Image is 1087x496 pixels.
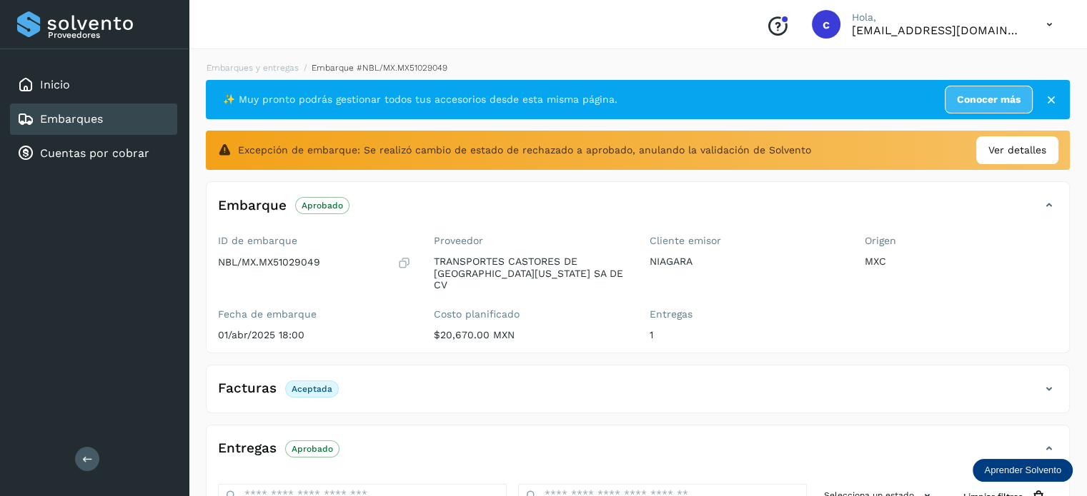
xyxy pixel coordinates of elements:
[312,63,447,73] span: Embarque #NBL/MX.MX51029049
[10,138,177,169] div: Cuentas por cobrar
[207,437,1069,472] div: EntregasAprobado
[218,308,411,320] label: Fecha de embarque
[10,103,177,135] div: Embarques
[238,143,811,158] span: Excepción de embarque: Se realizó cambio de estado de rechazado a aprobado, anulando la validació...
[48,30,172,40] p: Proveedores
[988,143,1046,158] span: Ver detalles
[218,380,277,397] h4: Facturas
[434,255,627,291] p: TRANSPORTES CASTORES DE [GEOGRAPHIC_DATA][US_STATE] SA DE CV
[434,308,627,320] label: Costo planificado
[218,440,277,457] h4: Entregas
[206,61,1070,74] nav: breadcrumb
[10,69,177,101] div: Inicio
[207,193,1069,229] div: EmbarqueAprobado
[218,235,411,247] label: ID de embarque
[852,24,1023,37] p: cuentasespeciales8_met@castores.com.mx
[650,329,843,341] p: 1
[865,255,1058,268] p: MXC
[292,384,332,394] p: Aceptada
[292,444,333,454] p: Aprobado
[218,198,287,214] h4: Embarque
[865,235,1058,247] label: Origen
[207,63,299,73] a: Embarques y entregas
[223,92,617,107] span: ✨ Muy pronto podrás gestionar todos tus accesorios desde esta misma página.
[434,235,627,247] label: Proveedor
[650,308,843,320] label: Entregas
[218,256,320,268] p: NBL/MX.MX51029049
[40,112,103,126] a: Embarques
[650,255,843,268] p: NIAGARA
[945,86,1033,113] a: Conocer más
[40,146,149,160] a: Cuentas por cobrar
[302,201,343,211] p: Aprobado
[40,78,70,91] a: Inicio
[650,235,843,247] label: Cliente emisor
[984,465,1061,476] p: Aprender Solvento
[207,377,1069,413] div: FacturasAceptada
[973,459,1073,482] div: Aprender Solvento
[218,329,411,341] p: 01/abr/2025 18:00
[852,11,1023,24] p: Hola,
[434,329,627,341] p: $20,670.00 MXN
